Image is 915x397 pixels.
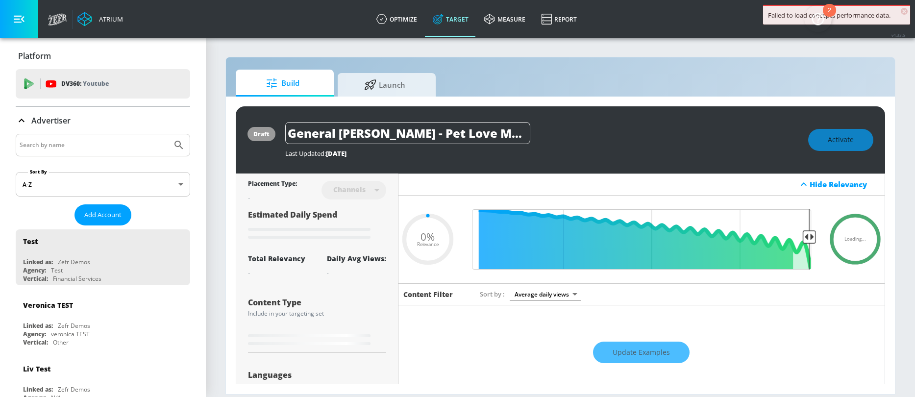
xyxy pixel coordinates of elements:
span: [DATE] [326,149,346,158]
div: Content Type [248,298,386,306]
div: Channels [328,185,371,194]
div: Zefr Demos [58,258,90,266]
div: Agency: [23,330,46,338]
div: Veronica TESTLinked as:Zefr DemosAgency:veronica TESTVertical:Other [16,293,190,349]
div: Linked as: [23,385,53,394]
div: Include in your targeting set [248,311,386,317]
div: Languages [248,371,386,379]
div: veronica TEST [51,330,90,338]
div: Other [53,338,69,347]
div: TestLinked as:Zefr DemosAgency:TestVertical:Financial Services [16,229,190,285]
div: Last Updated: [285,149,798,158]
div: Veronica TEST [23,300,73,310]
div: Zefr Demos [58,385,90,394]
input: Final Threshold [467,209,816,270]
span: Build [246,72,320,95]
div: Hide Relevancy [810,179,879,189]
div: draft [253,130,270,138]
div: Zefr Demos [58,322,90,330]
span: Launch [347,73,422,97]
span: × [901,8,908,15]
a: optimize [369,1,425,37]
div: Platform [16,42,190,70]
div: A-Z [16,172,190,197]
div: Agency: [23,266,46,274]
div: DV360: Youtube [16,69,190,99]
p: Youtube [83,78,109,89]
input: Search by name [20,139,168,151]
div: Liv Test [23,364,50,373]
div: Total Relevancy [248,254,305,263]
span: Estimated Daily Spend [248,209,337,220]
span: Loading... [844,237,866,242]
h6: Content Filter [403,290,453,299]
a: Report [533,1,585,37]
button: Add Account [74,204,131,225]
div: Estimated Daily Spend [248,209,386,242]
div: Linked as: [23,258,53,266]
div: Average daily views [510,288,581,301]
div: Linked as: [23,322,53,330]
span: Relevance [417,242,439,247]
div: Include in your targeting set [248,383,386,389]
label: Sort By [28,169,49,175]
div: Vertical: [23,274,48,283]
div: Advertiser [16,107,190,134]
a: Target [425,1,476,37]
div: Hide Relevancy [398,174,885,196]
div: Failed to load concepts performance data. [768,11,905,20]
div: Test [51,266,63,274]
span: Add Account [84,209,122,221]
div: Atrium [95,15,123,24]
div: Vertical: [23,338,48,347]
button: Open Resource Center, 2 new notifications [804,5,832,32]
a: Atrium [77,12,123,26]
p: Platform [18,50,51,61]
a: measure [476,1,533,37]
div: Daily Avg Views: [327,254,386,263]
div: Placement Type: [248,179,297,190]
span: 0% [420,232,435,242]
div: 2 [828,10,831,23]
p: DV360: [61,78,109,89]
span: v 4.33.5 [891,32,905,38]
div: Test [23,237,38,246]
p: Advertiser [31,115,71,126]
div: Financial Services [53,274,101,283]
span: Sort by [480,290,505,298]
